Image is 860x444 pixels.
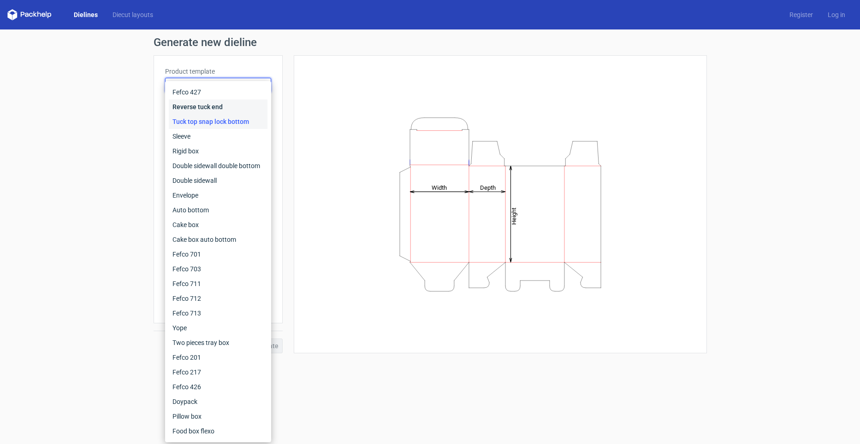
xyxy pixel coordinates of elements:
div: Fefco 217 [169,365,267,380]
div: Rigid box [169,144,267,158]
div: Fefco 427 [169,85,267,99]
a: Register [782,10,820,19]
div: Envelope [169,188,267,203]
div: Reverse tuck end [169,99,267,114]
div: Double sidewall double bottom [169,158,267,173]
div: Fefco 703 [169,262,267,276]
a: Diecut layouts [105,10,160,19]
div: Food box flexo [169,424,267,438]
div: Fefco 712 [169,291,267,306]
tspan: Width [431,184,446,191]
div: Tuck top snap lock bottom [169,114,267,129]
div: Fefco 713 [169,306,267,321]
div: Two pieces tray box [169,335,267,350]
tspan: Height [510,207,517,224]
label: Product template [165,67,271,76]
div: Double sidewall [169,173,267,188]
a: Log in [820,10,853,19]
div: Cake box [169,217,267,232]
div: Sleeve [169,129,267,144]
div: Pillow box [169,409,267,424]
div: Fefco 201 [169,350,267,365]
div: Fefco 426 [169,380,267,394]
h1: Generate new dieline [154,37,707,48]
div: Cake box auto bottom [169,232,267,247]
span: Tuck top snap lock bottom [169,81,260,90]
div: Fefco 701 [169,247,267,262]
div: Auto bottom [169,203,267,217]
tspan: Depth [480,184,496,191]
div: Fefco 711 [169,276,267,291]
a: Dielines [66,10,105,19]
div: Doypack [169,394,267,409]
div: Yope [169,321,267,335]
